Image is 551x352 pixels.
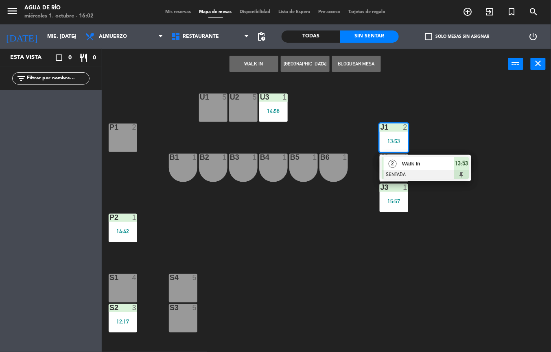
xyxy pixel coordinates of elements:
button: close [531,58,546,70]
i: exit_to_app [485,7,495,17]
i: filter_list [16,74,26,83]
button: Bloquear Mesa [332,56,381,72]
div: 1 [313,154,318,161]
span: Mapa de mesas [195,10,236,14]
i: turned_in_not [507,7,517,17]
div: 2 [403,124,408,131]
label: Solo mesas sin asignar [425,33,490,40]
span: 0 [93,53,96,63]
div: 1 [192,154,197,161]
div: 5 [223,93,227,101]
div: 3 [132,304,137,311]
span: Almuerzo [99,34,127,39]
button: power_input [508,58,523,70]
i: restaurant [79,53,88,63]
i: add_circle_outline [463,7,473,17]
div: 1 [403,184,408,191]
div: 1 [223,154,227,161]
div: 1 [253,154,258,161]
div: 1 [283,93,288,101]
i: crop_square [54,53,64,63]
div: J1 [380,124,381,131]
span: Lista de Espera [275,10,315,14]
input: Filtrar por nombre... [26,74,89,83]
div: 15:57 [380,198,408,204]
span: 0 [68,53,72,63]
div: 12:17 [109,319,137,324]
i: search [529,7,539,17]
span: 2 [389,160,397,168]
span: Walk In [402,159,454,168]
div: S1 [109,274,110,281]
div: 4 [132,274,137,281]
span: Disponibilidad [236,10,275,14]
div: 14:42 [109,228,137,234]
div: 1 [343,154,348,161]
div: 1 [132,214,137,221]
div: 2 [132,124,137,131]
div: 5 [253,93,258,101]
div: Esta vista [4,53,59,63]
button: [GEOGRAPHIC_DATA] [281,56,330,72]
i: menu [6,5,18,17]
button: menu [6,5,18,20]
div: S2 [109,304,110,311]
div: 14:58 [259,108,288,114]
div: P2 [109,214,110,221]
span: Restaurante [183,34,219,39]
div: miércoles 1. octubre - 16:02 [24,12,94,20]
button: WALK IN [230,56,278,72]
div: Agua de río [24,4,94,12]
i: power_input [511,59,521,68]
div: P1 [109,124,110,131]
i: close [534,59,543,68]
div: 1 [283,154,288,161]
div: J2 [380,154,381,161]
div: Sin sentar [340,30,399,43]
span: Pre-acceso [315,10,345,14]
span: 13:53 [455,159,468,168]
span: Mis reservas [162,10,195,14]
div: B6 [320,154,321,161]
i: arrow_drop_down [70,32,79,41]
span: pending_actions [256,32,266,41]
span: Tarjetas de regalo [345,10,390,14]
div: 5 [192,304,197,311]
i: power_settings_new [529,32,538,41]
div: Todas [282,30,340,43]
div: J3 [380,184,381,191]
div: 5 [192,274,197,281]
span: check_box_outline_blank [425,33,433,40]
div: 4 [403,154,408,161]
div: 13:53 [380,138,408,144]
